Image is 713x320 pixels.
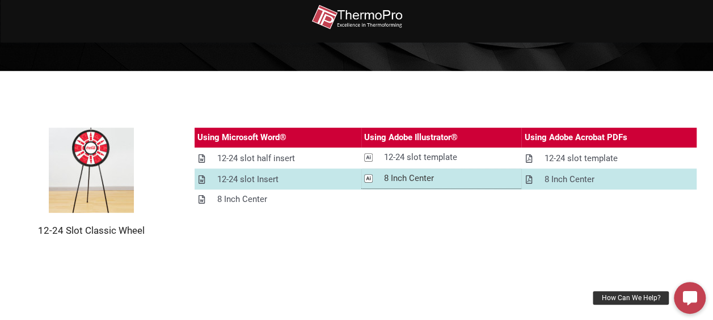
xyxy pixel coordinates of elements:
[364,130,458,145] div: Using Adobe Illustrator®
[544,151,617,166] div: 12-24 slot template
[195,190,361,209] a: 8 Inch Center
[674,282,706,314] a: How Can We Help?
[195,149,361,169] a: 12-24 slot half insert
[195,170,361,190] a: 12-24 slot Insert
[361,148,522,167] a: 12-24 slot template
[524,130,627,145] div: Using Adobe Acrobat PDFs
[593,291,669,305] div: How Can We Help?
[521,149,697,169] a: 12-24 slot template
[217,192,267,207] div: 8 Inch Center
[217,151,295,166] div: 12-24 slot half insert
[197,130,286,145] div: Using Microsoft Word®
[384,171,434,186] div: 8 Inch Center
[311,5,402,30] img: thermopro-logo-non-iso
[16,224,166,237] h2: 12-24 Slot Classic Wheel
[544,172,594,187] div: 8 Inch Center
[384,150,457,165] div: 12-24 slot template
[361,169,522,188] a: 8 Inch Center
[217,172,279,187] div: 12-24 slot Insert
[521,170,697,190] a: 8 Inch Center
